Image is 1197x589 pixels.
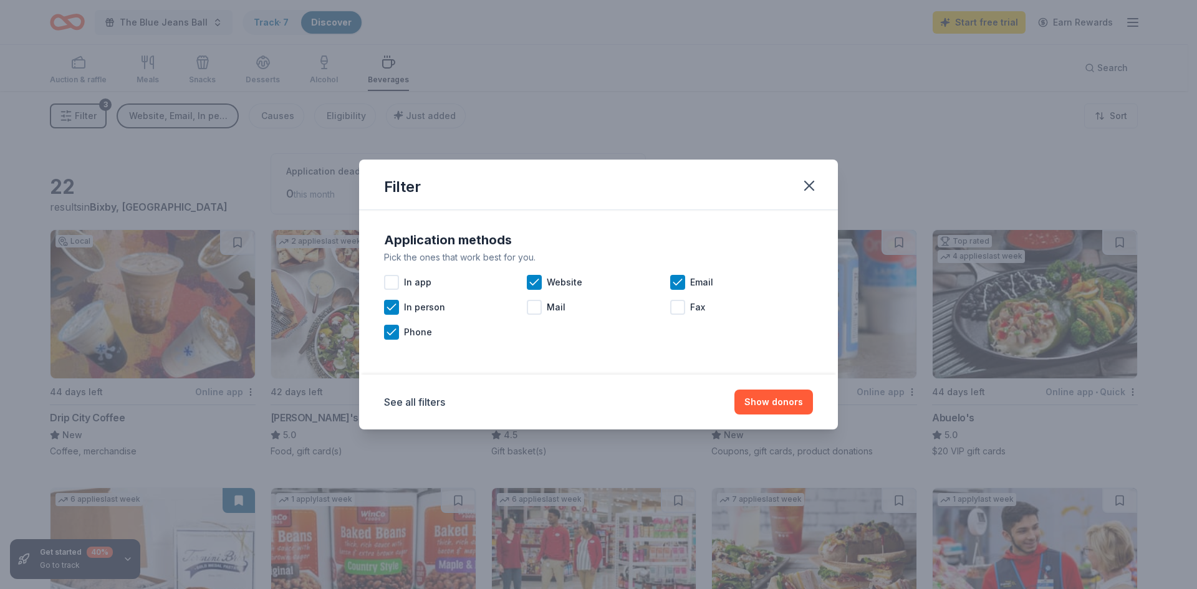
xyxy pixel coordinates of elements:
span: Website [547,275,582,290]
span: In person [404,300,445,315]
span: Mail [547,300,565,315]
div: Pick the ones that work best for you. [384,250,813,265]
span: In app [404,275,431,290]
span: Email [690,275,713,290]
span: Phone [404,325,432,340]
span: Fax [690,300,705,315]
button: See all filters [384,395,445,409]
button: Show donors [734,390,813,414]
div: Application methods [384,230,813,250]
div: Filter [384,177,421,197]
